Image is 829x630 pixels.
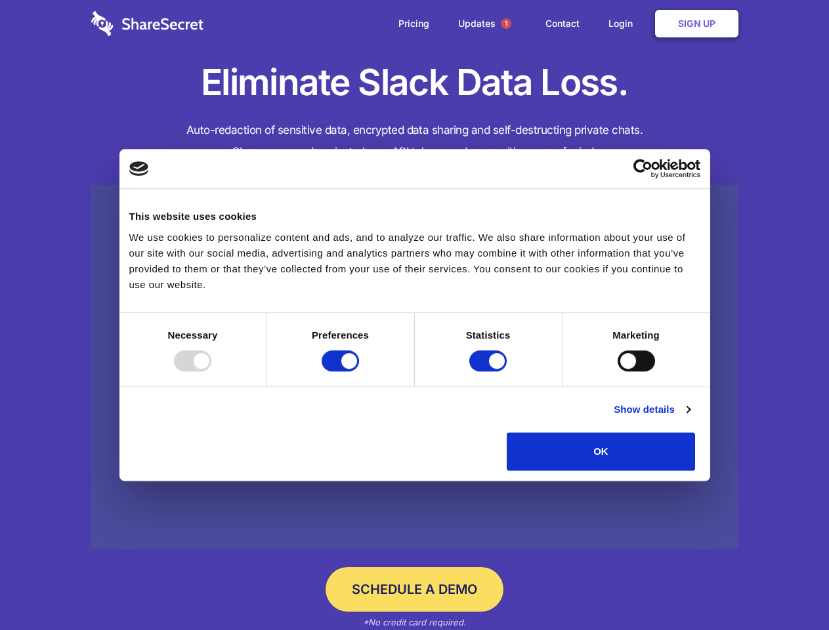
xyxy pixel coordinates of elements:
h4: Auto-redaction of sensitive data, encrypted data sharing and self-destructing private chats. Shar... [91,119,738,163]
strong: Statistics [466,329,511,341]
span: 1 [501,18,511,29]
div: This website uses cookies [129,209,700,224]
h1: Eliminate Slack Data Loss. [91,59,738,106]
a: Usercentrics Cookiebot - opens in a new window [585,159,700,178]
a: Show details [614,402,690,417]
a: Pricing [385,3,442,44]
a: Wistia video thumbnail [91,185,738,549]
div: We use cookies to personalize content and ads, and to analyze our traffic. We also share informat... [129,230,700,293]
button: OK [507,432,695,471]
strong: Necessary [168,329,218,341]
a: Schedule a Demo [326,567,503,612]
a: Login [595,3,652,44]
img: logo [129,161,149,176]
strong: Marketing [612,329,660,341]
a: Contact [532,3,593,44]
strong: Preferences [312,329,369,341]
em: *No credit card required. [363,617,466,627]
img: logo-wordmark-white-trans-d4663122ce5f474addd5e946df7df03e33cb6a1c49d2221995e7729f52c070b2.svg [91,11,203,36]
a: Sign Up [655,10,738,37]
